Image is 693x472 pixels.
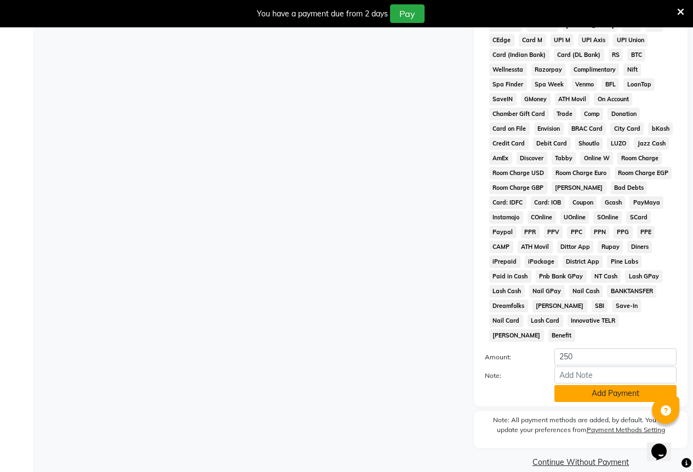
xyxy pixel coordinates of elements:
[614,226,633,238] span: PPG
[575,137,603,150] span: Shoutlo
[489,108,549,120] span: Chamber Gift Card
[601,196,625,209] span: Gcash
[587,425,665,435] label: Payment Methods Setting
[608,108,640,120] span: Donation
[615,167,672,179] span: Room Charge EGP
[533,137,571,150] span: Debit Card
[580,152,613,165] span: Online W
[581,108,604,120] span: Comp
[548,329,575,342] span: Benefit
[531,196,565,209] span: Card: IOB
[489,49,549,61] span: Card (Indian Bank)
[648,123,673,135] span: bKash
[617,152,662,165] span: Room Charge
[647,428,682,461] iframe: chat widget
[489,93,517,106] span: SaveIN
[257,8,388,20] div: You have a payment due from 2 days
[607,255,642,268] span: Pine Labs
[609,49,623,61] span: RS
[593,211,622,224] span: SOnline
[569,196,597,209] span: Coupon
[552,182,606,194] span: [PERSON_NAME]
[552,167,610,179] span: Room Charge Euro
[531,63,566,76] span: Razorpay
[489,167,548,179] span: Room Charge USD
[489,285,525,298] span: Lash Cash
[477,371,546,381] label: Note:
[476,457,685,468] a: Continue Without Payment
[489,182,547,194] span: Room Charge GBP
[489,196,526,209] span: Card: IDFC
[489,34,514,46] span: CEdge
[489,63,527,76] span: Wellnessta
[627,49,645,61] span: BTC
[572,78,598,91] span: Venmo
[625,270,662,283] span: Lash GPay
[551,34,574,46] span: UPI M
[623,78,655,91] span: LoanTap
[613,34,648,46] span: UPI Union
[611,182,648,194] span: Bad Debts
[570,63,620,76] span: Complimentary
[627,241,652,253] span: Diners
[612,300,641,312] span: Save-In
[518,241,553,253] span: ATH Movil
[489,152,512,165] span: AmEx
[568,314,619,327] span: Innovative TELR
[594,93,632,106] span: On Account
[602,78,619,91] span: BFL
[560,211,589,224] span: UOnline
[521,226,540,238] span: PPR
[637,226,655,238] span: PPE
[489,137,529,150] span: Credit Card
[554,385,677,402] button: Add Payment
[555,93,590,106] span: ATH Movil
[489,211,523,224] span: Instamojo
[607,137,629,150] span: LUZO
[554,49,604,61] span: Card (DL Bank)
[607,285,656,298] span: BANKTANSFER
[519,34,546,46] span: Card M
[489,270,531,283] span: Paid in Cash
[554,366,677,383] input: Add Note
[629,196,663,209] span: PayMaya
[536,270,587,283] span: Pnb Bank GPay
[525,255,558,268] span: iPackage
[531,78,568,91] span: Spa Week
[578,34,609,46] span: UPI Axis
[598,241,623,253] span: Rupay
[591,270,621,283] span: NT Cash
[489,241,513,253] span: CAMP
[557,241,594,253] span: Dittor App
[567,226,586,238] span: PPC
[528,314,563,327] span: Lash Card
[532,300,587,312] span: [PERSON_NAME]
[610,123,644,135] span: City Card
[489,314,523,327] span: Nail Card
[529,285,565,298] span: Nail GPay
[569,285,603,298] span: Nail Cash
[489,329,544,342] span: [PERSON_NAME]
[590,226,609,238] span: PPN
[553,108,576,120] span: Trade
[568,123,606,135] span: BRAC Card
[623,63,641,76] span: Nift
[489,123,530,135] span: Card on File
[489,78,527,91] span: Spa Finder
[563,255,603,268] span: District App
[552,152,576,165] span: Tabby
[521,93,551,106] span: GMoney
[544,226,563,238] span: PPV
[528,211,556,224] span: COnline
[554,348,677,365] input: Amount
[390,4,425,23] button: Pay
[477,352,546,362] label: Amount:
[485,415,677,439] label: Note: All payment methods are added, by default. You can update your preferences from
[517,152,547,165] span: Discover
[592,300,608,312] span: SBI
[626,211,651,224] span: SCard
[489,255,520,268] span: iPrepaid
[489,300,528,312] span: Dreamfolks
[634,137,669,150] span: Jazz Cash
[534,123,564,135] span: Envision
